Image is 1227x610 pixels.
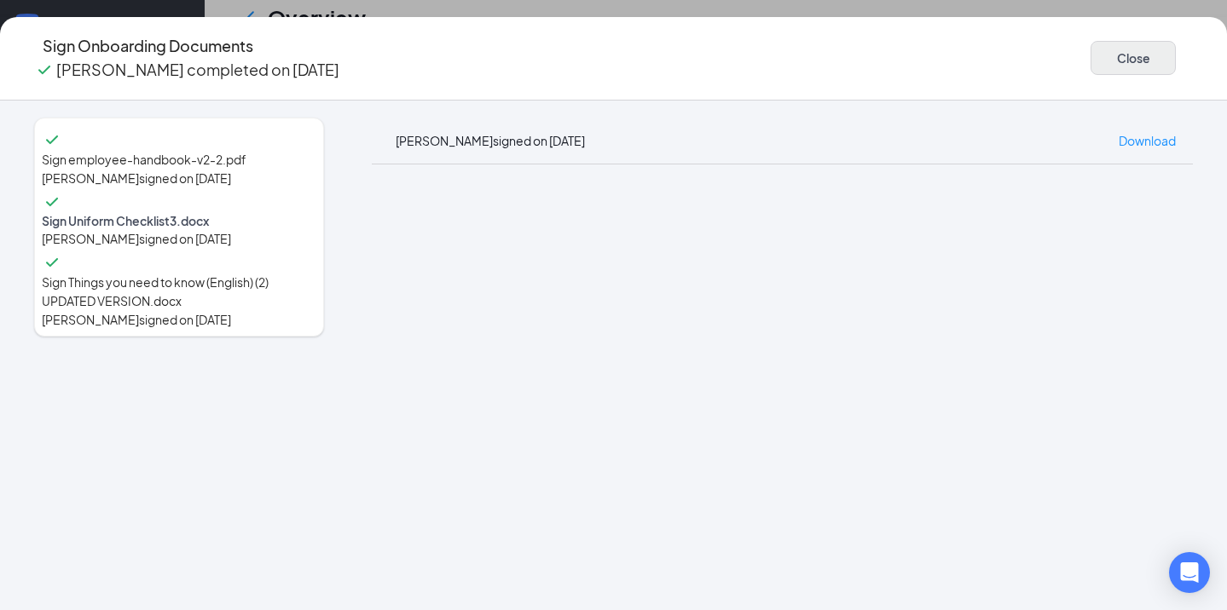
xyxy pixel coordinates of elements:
[42,252,62,273] svg: Checkmark
[1119,133,1176,148] span: Download
[43,34,253,58] h4: Sign Onboarding Documents
[1119,131,1176,150] a: Download
[42,192,62,212] svg: Checkmark
[34,60,55,80] svg: Checkmark
[1169,552,1210,593] div: Open Intercom Messenger
[42,310,316,329] div: [PERSON_NAME] signed on [DATE]
[42,273,316,310] span: Sign Things you need to know (English) (2) UPDATED VERSION.docx
[1091,41,1176,75] button: Close
[42,229,316,248] div: [PERSON_NAME] signed on [DATE]
[372,164,1193,591] iframe: Sign Uniform Checklist3.docx
[42,150,316,169] span: Sign employee-handbook-v2-2.pdf
[42,169,316,187] div: [PERSON_NAME] signed on [DATE]
[396,131,585,150] div: [PERSON_NAME] signed on [DATE]
[56,58,339,82] p: [PERSON_NAME] completed on [DATE]
[42,129,62,150] svg: Checkmark
[42,212,316,229] span: Sign Uniform Checklist3.docx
